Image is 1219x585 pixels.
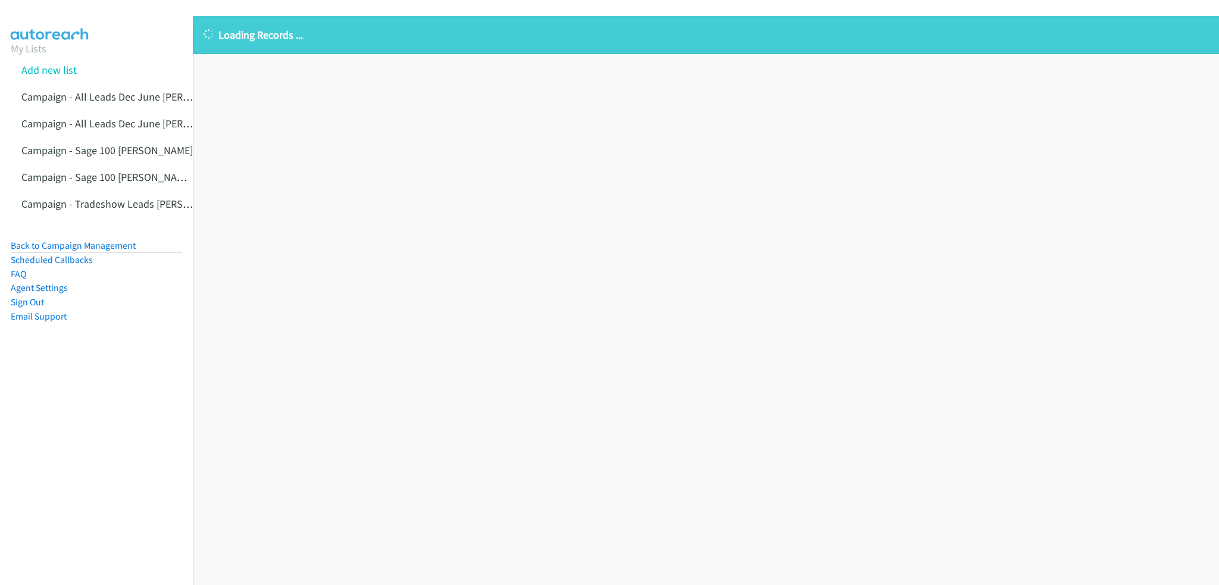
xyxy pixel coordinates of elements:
a: Add new list [21,63,77,77]
a: Back to Campaign Management [11,240,136,251]
p: Loading Records ... [204,27,1208,43]
a: Agent Settings [11,282,68,293]
a: Email Support [11,311,67,322]
a: Campaign - Tradeshow Leads [PERSON_NAME] Cloned [21,197,266,211]
a: Campaign - All Leads Dec June [PERSON_NAME] [21,90,237,104]
a: FAQ [11,268,26,280]
a: Scheduled Callbacks [11,254,93,265]
a: Sign Out [11,296,44,308]
a: My Lists [11,42,46,55]
a: Campaign - All Leads Dec June [PERSON_NAME] Cloned [21,117,272,130]
a: Campaign - Sage 100 [PERSON_NAME] [21,143,193,157]
a: Campaign - Sage 100 [PERSON_NAME] Cloned [21,170,227,184]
